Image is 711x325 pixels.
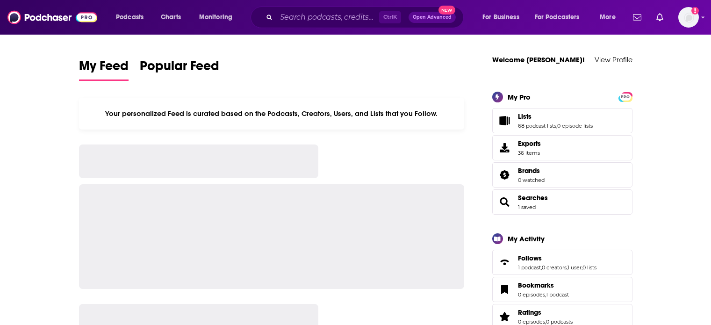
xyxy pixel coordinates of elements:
[545,291,546,298] span: ,
[199,11,232,24] span: Monitoring
[678,7,699,28] img: User Profile
[492,250,632,275] span: Follows
[476,10,531,25] button: open menu
[492,277,632,302] span: Bookmarks
[379,11,401,23] span: Ctrl K
[518,150,541,156] span: 36 items
[620,94,631,101] span: PRO
[7,8,97,26] img: Podchaser - Follow, Share and Rate Podcasts
[518,194,548,202] a: Searches
[518,112,593,121] a: Lists
[629,9,645,25] a: Show notifications dropdown
[535,11,580,24] span: For Podcasters
[140,58,219,79] span: Popular Feed
[492,189,632,215] span: Searches
[496,195,514,209] a: Searches
[518,291,545,298] a: 0 episodes
[492,55,585,64] a: Welcome [PERSON_NAME]!
[518,139,541,148] span: Exports
[496,141,514,154] span: Exports
[545,318,546,325] span: ,
[438,6,455,14] span: New
[508,234,545,243] div: My Activity
[518,254,596,262] a: Follows
[518,166,540,175] span: Brands
[518,112,531,121] span: Lists
[653,9,667,25] a: Show notifications dropdown
[496,310,514,323] a: Ratings
[79,58,129,81] a: My Feed
[541,264,542,271] span: ,
[496,283,514,296] a: Bookmarks
[161,11,181,24] span: Charts
[620,93,631,100] a: PRO
[155,10,187,25] a: Charts
[140,58,219,81] a: Popular Feed
[567,264,582,271] a: 1 user
[678,7,699,28] span: Logged in as NickG
[193,10,244,25] button: open menu
[593,10,627,25] button: open menu
[79,98,465,130] div: Your personalized Feed is curated based on the Podcasts, Creators, Users, and Lists that you Follow.
[496,114,514,127] a: Lists
[492,108,632,133] span: Lists
[518,123,556,129] a: 68 podcast lists
[492,162,632,188] span: Brands
[518,254,542,262] span: Follows
[259,7,473,28] div: Search podcasts, credits, & more...
[518,308,573,317] a: Ratings
[518,281,569,289] a: Bookmarks
[518,308,541,317] span: Ratings
[529,10,593,25] button: open menu
[79,58,129,79] span: My Feed
[567,264,567,271] span: ,
[556,123,557,129] span: ,
[546,291,569,298] a: 1 podcast
[546,318,573,325] a: 0 podcasts
[582,264,582,271] span: ,
[496,256,514,269] a: Follows
[518,281,554,289] span: Bookmarks
[678,7,699,28] button: Show profile menu
[518,166,545,175] a: Brands
[409,12,456,23] button: Open AdvancedNew
[482,11,519,24] span: For Business
[518,177,545,183] a: 0 watched
[518,318,545,325] a: 0 episodes
[492,135,632,160] a: Exports
[595,55,632,64] a: View Profile
[691,7,699,14] svg: Add a profile image
[518,264,541,271] a: 1 podcast
[496,168,514,181] a: Brands
[508,93,531,101] div: My Pro
[557,123,593,129] a: 0 episode lists
[413,15,452,20] span: Open Advanced
[542,264,567,271] a: 0 creators
[109,10,156,25] button: open menu
[518,204,536,210] a: 1 saved
[582,264,596,271] a: 0 lists
[116,11,144,24] span: Podcasts
[600,11,616,24] span: More
[276,10,379,25] input: Search podcasts, credits, & more...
